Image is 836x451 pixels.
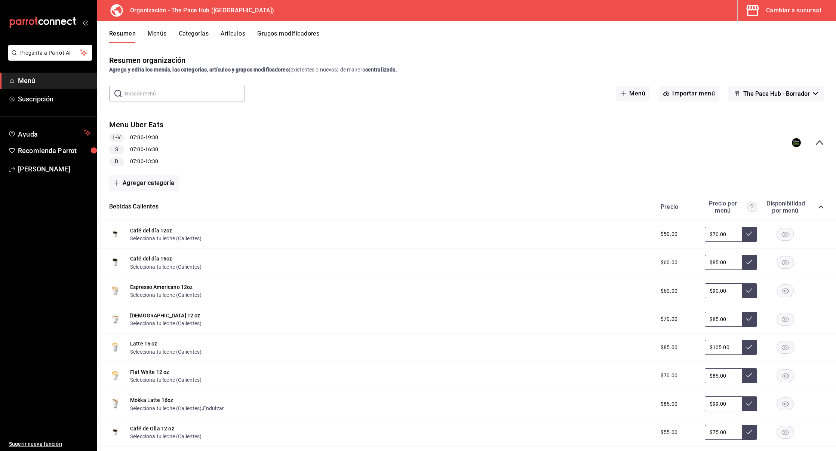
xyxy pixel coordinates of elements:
button: Café del día 16oz [130,255,172,262]
button: Menu Uber Eats [109,119,163,130]
span: $60.00 [661,287,677,295]
button: Pregunta a Parrot AI [8,45,92,61]
img: Preview [109,426,121,438]
button: Selecciona tu leche (Calientes) [130,235,202,242]
button: Menú [616,86,650,101]
button: Selecciona tu leche (Calientes) [130,405,202,412]
img: Preview [109,228,121,240]
span: Sugerir nueva función [9,440,91,448]
input: Sin ajuste [705,283,742,298]
input: Buscar menú [125,86,245,101]
div: 07:00 - 19:30 [109,133,163,142]
h3: Organización - The Pace Hub ([GEOGRAPHIC_DATA]) [124,6,274,15]
div: Precio por menú [705,200,757,214]
div: , [130,404,224,412]
div: 07:00 - 13:30 [109,157,163,166]
button: Endulzar [203,405,224,412]
span: Recomienda Parrot [18,146,91,156]
span: S [112,146,121,153]
span: Suscripción [18,94,91,104]
span: The Pace Hub - Borrador [743,90,810,97]
img: Preview [109,256,121,268]
button: Café del día 12oz [130,227,172,234]
button: [DEMOGRAPHIC_DATA] 12 oz [130,312,200,319]
img: Preview [109,370,121,382]
span: $55.00 [661,429,677,436]
span: [PERSON_NAME] [18,164,91,174]
span: Ayuda [18,128,81,137]
button: Selecciona tu leche (Calientes) [130,376,202,384]
button: Bebidas Calientes [109,202,159,211]
button: open_drawer_menu [82,19,88,25]
strong: centralizada. [365,67,397,73]
button: Café de Olla 12 oz [130,425,174,432]
img: Preview [109,341,121,353]
button: Resumen [109,30,136,43]
input: Sin ajuste [705,425,742,440]
button: Grupos modificadores [257,30,319,43]
input: Sin ajuste [705,368,742,383]
button: Selecciona tu leche (Calientes) [130,348,202,356]
span: $85.00 [661,344,677,351]
span: Menú [18,76,91,86]
input: Sin ajuste [705,255,742,270]
img: Preview [109,313,121,325]
input: Sin ajuste [705,227,742,242]
button: Flat White 12 oz [130,368,169,376]
span: $70.00 [661,372,677,380]
div: Precio [653,203,701,210]
span: Pregunta a Parrot AI [20,49,80,57]
div: Cambiar a sucursal [766,5,821,16]
button: Agregar categoría [109,175,179,191]
span: $70.00 [661,315,677,323]
button: Artículos [221,30,245,43]
button: Latte 16 oz [130,340,157,347]
span: L-V [110,134,123,141]
div: (existentes o nuevos) de manera [109,66,824,74]
div: Resumen organización [109,55,186,66]
span: $60.00 [661,259,677,266]
img: Preview [109,398,121,410]
button: Selecciona tu leche (Calientes) [130,291,202,299]
input: Sin ajuste [705,340,742,355]
button: The Pace Hub - Borrador [728,86,824,101]
button: collapse-category-row [818,204,824,210]
div: Disponibilidad por menú [766,200,804,214]
span: D [112,158,121,165]
button: Selecciona tu leche (Calientes) [130,320,202,327]
span: $50.00 [661,230,677,238]
button: Menús [148,30,166,43]
a: Pregunta a Parrot AI [5,54,92,62]
input: Sin ajuste [705,312,742,327]
button: Categorías [179,30,209,43]
input: Sin ajuste [705,396,742,411]
button: Selecciona tu leche (Calientes) [130,433,202,440]
button: Importar menú [659,86,719,101]
button: Espresso Americano 12oz [130,283,193,291]
div: navigation tabs [109,30,836,43]
img: Preview [109,285,121,297]
strong: Agrega y edita los menús, las categorías, artículos y grupos modificadores [109,67,289,73]
button: Mokka Latte 16oz [130,396,173,404]
span: $85.00 [661,400,677,408]
div: collapse-menu-row [97,113,836,172]
div: 07:00 - 16:30 [109,145,163,154]
button: Selecciona tu leche (Calientes) [130,263,202,271]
